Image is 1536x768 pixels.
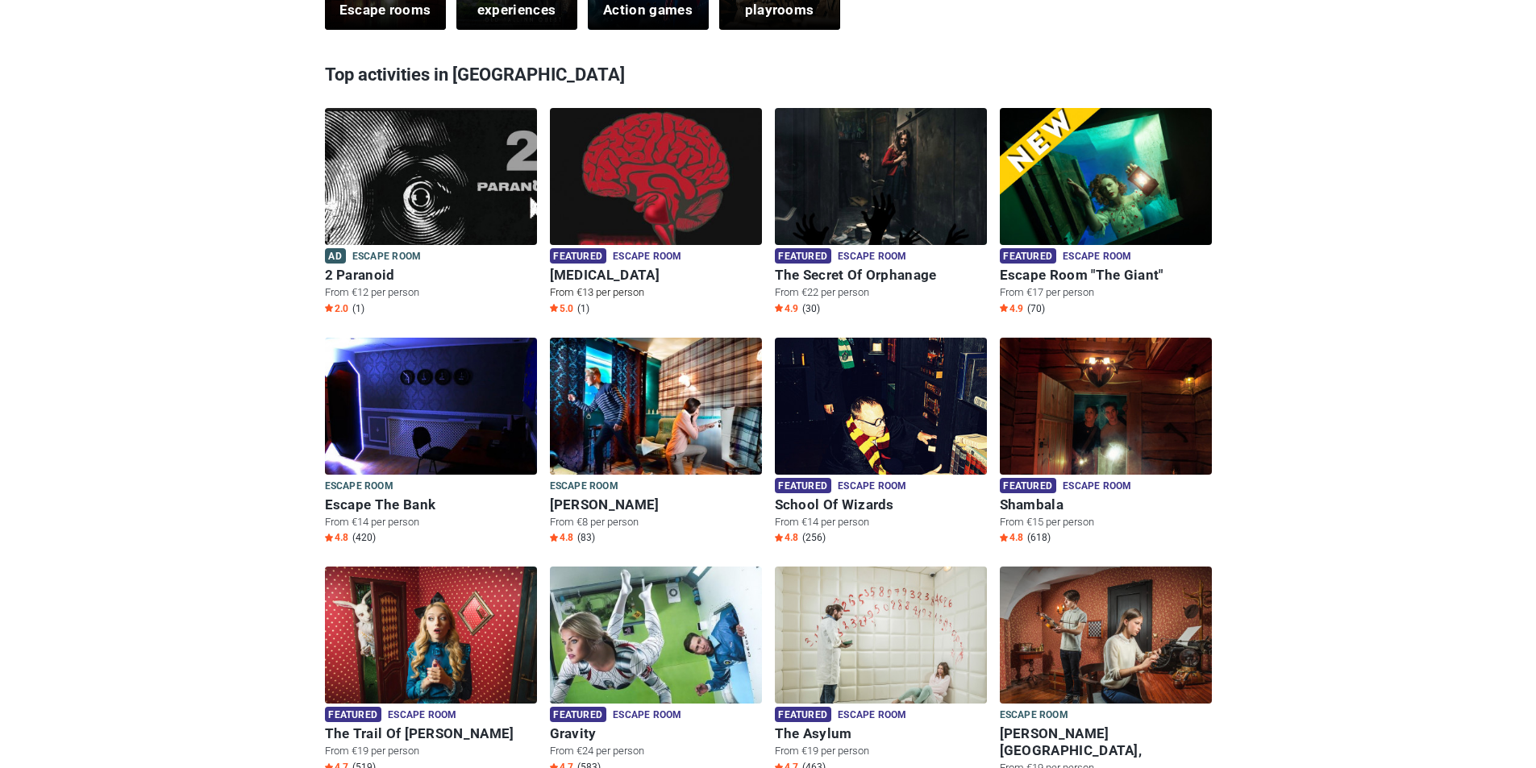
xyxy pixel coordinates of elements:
[1000,725,1212,759] h6: [PERSON_NAME][GEOGRAPHIC_DATA], [STREET_ADDRESS]
[613,248,681,266] span: Escape room
[1000,338,1212,495] img: Shambala
[775,478,831,493] span: Featured
[550,108,762,318] a: Paranoia Featured Escape room [MEDICAL_DATA] From €13 per person Star5.0 (1)
[550,533,558,542] img: Star
[325,304,333,312] img: Star
[325,108,537,318] a: 2 Paranoid Ad Escape room 2 Paranoid From €12 per person Star2.0 (1)
[1063,478,1131,496] span: Escape room
[325,54,1212,96] h3: Top activities in [GEOGRAPHIC_DATA]
[550,531,573,544] span: 4.8
[838,248,906,266] span: Escape room
[550,744,762,758] p: From €24 per person
[775,248,831,264] span: Featured
[325,515,537,529] p: From €14 per person
[775,108,987,318] a: The Secret Of Orphanage Featured Escape room The Secret Of Orphanage From €22 per person Star4.9 ...
[388,707,456,724] span: Escape room
[1000,338,1212,548] a: Shambala Featured Escape room Shambala From €15 per person Star4.8 (618)
[325,533,333,542] img: Star
[1000,496,1212,513] h6: Shambala
[613,707,681,724] span: Escape room
[325,285,537,300] p: From €12 per person
[1063,248,1131,266] span: Escape room
[775,338,987,495] img: School Of Wizards
[802,531,826,544] span: (256)
[1000,302,1023,315] span: 4.9
[775,302,798,315] span: 4.9
[577,302,589,315] span: (1)
[775,285,987,300] p: From €22 per person
[775,531,798,544] span: 4.8
[325,567,537,724] img: The Trail Of Alice
[838,707,906,724] span: Escape room
[550,108,762,265] img: Paranoia
[325,725,537,742] h6: The Trail Of [PERSON_NAME]
[775,567,987,724] img: The Asylum
[325,531,348,544] span: 4.8
[325,267,537,284] h6: 2 Paranoid
[577,531,595,544] span: (83)
[775,744,987,758] p: From €19 per person
[325,338,537,495] img: Escape The Bank
[550,338,762,548] a: Sherlock Holmes Escape room [PERSON_NAME] From €8 per person Star4.8 (83)
[325,108,537,265] img: 2 Paranoid
[550,267,762,284] h6: [MEDICAL_DATA]
[339,1,431,20] h5: Escape rooms
[550,515,762,529] p: From €8 per person
[550,302,573,315] span: 5.0
[775,725,987,742] h6: The Asylum
[550,248,606,264] span: Featured
[775,108,987,265] img: The Secret Of Orphanage
[550,725,762,742] h6: Gravity
[352,531,376,544] span: (420)
[550,707,606,722] span: Featured
[550,285,762,300] p: From €13 per person
[1000,108,1212,265] img: Escape Room "The Giant"
[1000,567,1212,724] img: Baker Street, 221 B
[325,302,348,315] span: 2.0
[802,302,820,315] span: (30)
[352,302,364,315] span: (1)
[325,744,537,758] p: From €19 per person
[775,515,987,529] p: From €14 per person
[1000,108,1212,318] a: Escape Room "The Giant" Featured Escape room Escape Room "The Giant" From €17 per person Star4.9 ...
[550,338,762,495] img: Sherlock Holmes
[352,248,421,266] span: Escape room
[603,1,693,20] h5: Action games
[325,478,393,496] span: Escape room
[1000,285,1212,300] p: From €17 per person
[1000,304,1008,312] img: Star
[775,533,783,542] img: Star
[550,478,618,496] span: Escape room
[775,304,783,312] img: Star
[1027,531,1051,544] span: (618)
[1000,248,1056,264] span: Featured
[775,338,987,548] a: School Of Wizards Featured Escape room School Of Wizards From €14 per person Star4.8 (256)
[1000,533,1008,542] img: Star
[550,496,762,513] h6: [PERSON_NAME]
[325,496,537,513] h6: Escape The Bank
[1000,707,1068,724] span: Escape room
[1000,478,1056,493] span: Featured
[1027,302,1045,315] span: (70)
[325,707,381,722] span: Featured
[550,567,762,724] img: Gravity
[1000,515,1212,529] p: From €15 per person
[838,478,906,496] span: Escape room
[325,248,346,264] span: Ad
[1000,531,1023,544] span: 4.8
[550,304,558,312] img: Star
[775,267,987,284] h6: The Secret Of Orphanage
[775,496,987,513] h6: School Of Wizards
[775,707,831,722] span: Featured
[1000,267,1212,284] h6: Escape Room "The Giant"
[325,338,537,548] a: Escape The Bank Escape room Escape The Bank From €14 per person Star4.8 (420)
